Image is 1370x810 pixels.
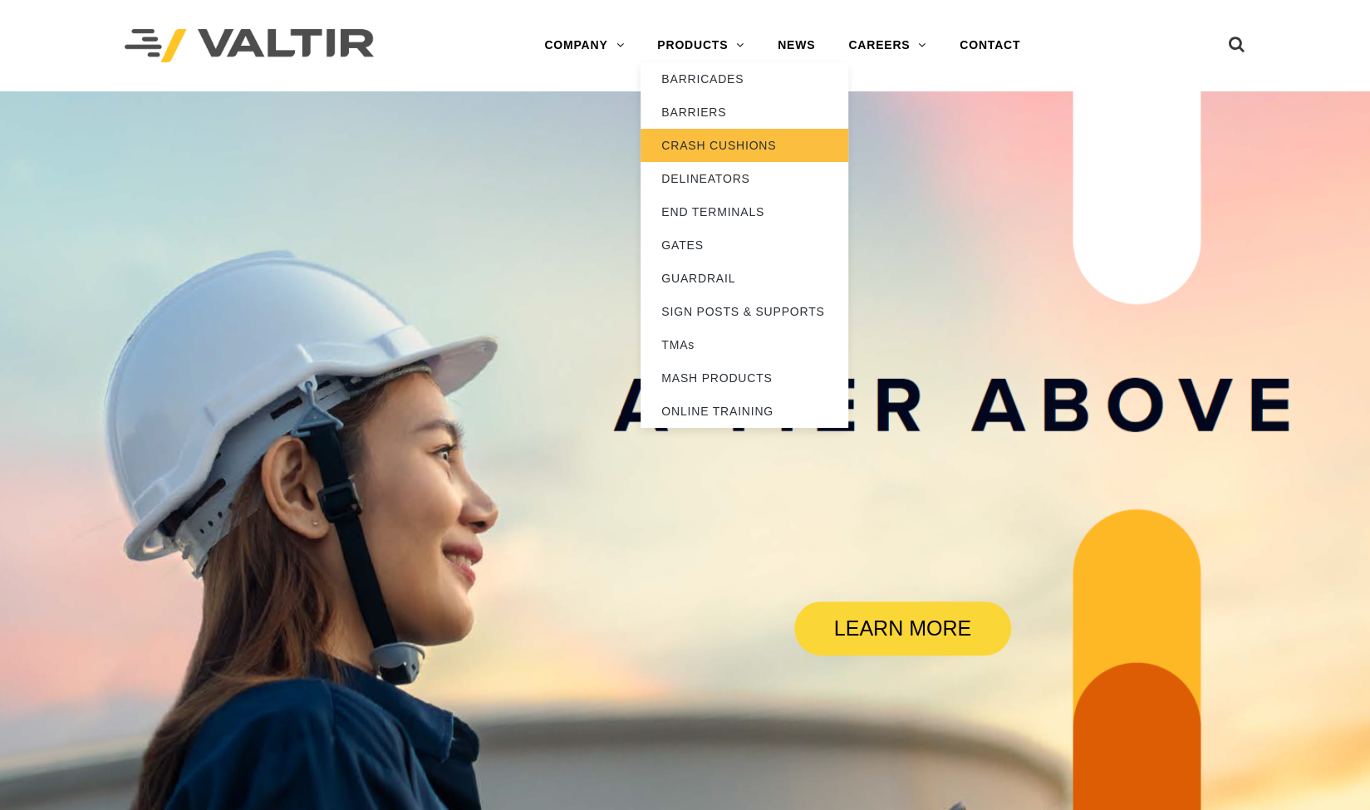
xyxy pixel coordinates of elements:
[641,295,848,328] a: SIGN POSTS & SUPPORTS
[641,195,848,228] a: END TERMINALS
[832,29,943,62] a: CAREERS
[641,162,848,195] a: DELINEATORS
[641,262,848,295] a: GUARDRAIL
[641,395,848,428] a: ONLINE TRAINING
[641,96,848,129] a: BARRIERS
[641,129,848,162] a: CRASH CUSHIONS
[641,62,848,96] a: BARRICADES
[761,29,832,62] a: NEWS
[125,29,374,63] img: Valtir
[528,29,641,62] a: COMPANY
[794,601,1011,655] a: LEARN MORE
[641,328,848,361] a: TMAs
[641,228,848,262] a: GATES
[943,29,1037,62] a: CONTACT
[641,29,761,62] a: PRODUCTS
[641,361,848,395] a: MASH PRODUCTS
